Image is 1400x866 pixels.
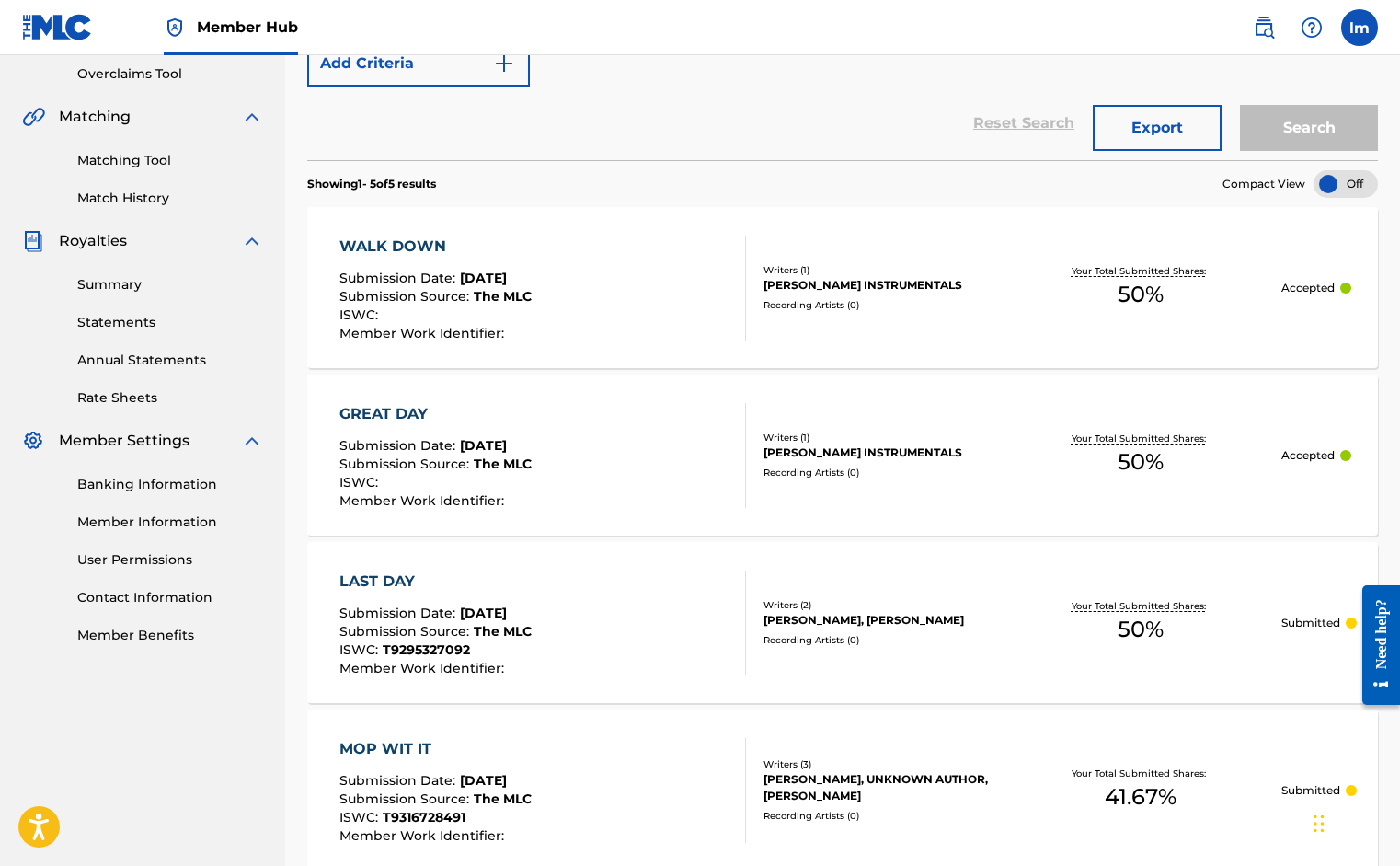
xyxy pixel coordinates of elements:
p: Your Total Submitted Shares: [1072,264,1211,278]
div: Recording Artists ( 0 ) [763,298,1000,312]
a: Rate Sheets [77,388,263,408]
a: Matching Tool [77,151,263,170]
a: Banking Information [77,475,263,494]
p: Your Total Submitted Shares: [1072,767,1211,780]
img: Matching [22,106,45,128]
button: Export [1093,105,1222,151]
div: GREAT DAY [339,403,532,425]
a: Public Search [1245,9,1282,46]
span: [DATE] [460,270,507,286]
div: Recording Artists ( 0 ) [763,809,1000,823]
span: Submission Source : [339,791,474,807]
div: Writers ( 1 ) [763,263,1000,277]
a: Annual Statements [77,351,263,370]
img: Top Rightsholder [164,17,186,39]
img: MLC Logo [22,14,93,40]
div: Recording Artists ( 0 ) [763,466,1000,479]
div: [PERSON_NAME], [PERSON_NAME] [763,612,1000,629]
div: Recording Artists ( 0 ) [763,633,1000,647]
div: User Menu [1341,9,1378,46]
span: T9295327092 [383,641,470,658]
span: 41.67 % [1105,780,1176,814]
span: ISWC : [339,809,383,826]
a: Statements [77,313,263,332]
div: [PERSON_NAME] INSTRUMENTALS [763,277,1000,294]
img: search [1253,17,1275,39]
span: Compact View [1222,176,1305,192]
img: Royalties [22,230,44,252]
a: Overclaims Tool [77,64,263,84]
span: Matching [59,106,131,128]
p: Your Total Submitted Shares: [1072,599,1211,613]
img: help [1301,17,1323,39]
div: Writers ( 3 ) [763,757,1000,771]
span: [DATE] [460,605,507,621]
span: Member Work Identifier : [339,325,509,341]
a: LAST DAYSubmission Date:[DATE]Submission Source:The MLCISWC:T9295327092Member Work Identifier:Wri... [307,542,1378,703]
span: Submission Source : [339,288,474,305]
a: WALK DOWNSubmission Date:[DATE]Submission Source:The MLCISWC:Member Work Identifier:Writers (1)[P... [307,207,1378,368]
a: Contact Information [77,588,263,607]
span: Submission Date : [339,437,460,454]
span: Member Settings [59,430,189,452]
iframe: Chat Widget [1308,778,1400,866]
a: User Permissions [77,550,263,570]
div: Drag [1314,796,1325,851]
span: The MLC [474,288,532,305]
p: Submitted [1281,615,1340,631]
span: The MLC [474,791,532,807]
span: 50 % [1118,278,1164,311]
div: [PERSON_NAME] INSTRUMENTALS [763,445,1000,461]
span: Submission Date : [339,605,460,621]
span: Member Work Identifier : [339,660,509,676]
img: expand [241,230,263,252]
span: The MLC [474,623,532,640]
span: [DATE] [460,437,507,454]
a: GREAT DAYSubmission Date:[DATE]Submission Source:The MLCISWC:Member Work Identifier:Writers (1)[P... [307,375,1378,536]
p: Submitted [1281,782,1340,799]
span: T9316728491 [383,809,465,826]
iframe: Resource Center [1348,566,1400,723]
span: The MLC [474,456,532,472]
div: Help [1293,9,1330,46]
p: Your Total Submitted Shares: [1072,432,1211,445]
a: Summary [77,275,263,294]
img: 9d2ae6d4665cec9f34b9.svg [493,52,515,75]
span: 50 % [1118,613,1164,646]
p: Showing 1 - 5 of 5 results [307,176,436,192]
div: LAST DAY [339,571,532,593]
img: expand [241,430,263,452]
span: ISWC : [339,306,383,323]
a: Match History [77,189,263,208]
p: Accepted [1281,280,1335,296]
div: MOP WIT IT [339,738,532,760]
button: Add Criteria [307,40,530,87]
span: Submission Source : [339,623,474,640]
div: WALK DOWN [339,236,532,258]
span: Submission Date : [339,772,460,789]
span: [DATE] [460,772,507,789]
div: [PERSON_NAME], UNKNOWN AUTHOR, [PERSON_NAME] [763,771,1000,804]
span: Member Hub [197,17,298,38]
span: Member Work Identifier : [339,492,509,509]
a: Member Information [77,513,263,532]
span: Member Work Identifier : [339,827,509,844]
img: expand [241,106,263,128]
span: 50 % [1118,445,1164,479]
div: Writers ( 1 ) [763,431,1000,445]
img: Member Settings [22,430,44,452]
a: Member Benefits [77,626,263,645]
span: Submission Date : [339,270,460,286]
span: Royalties [59,230,127,252]
p: Accepted [1281,447,1335,464]
span: Submission Source : [339,456,474,472]
span: ISWC : [339,474,383,491]
div: Writers ( 2 ) [763,598,1000,612]
span: ISWC : [339,641,383,658]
